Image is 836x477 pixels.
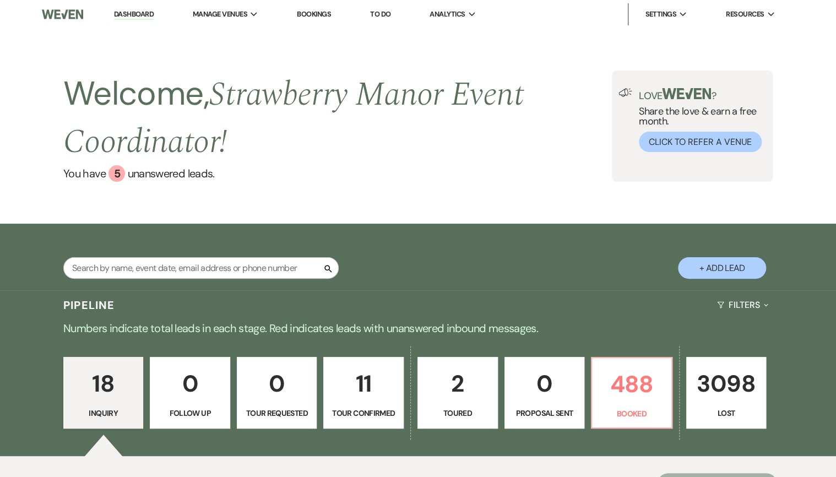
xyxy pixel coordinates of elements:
p: 488 [599,366,665,403]
a: 0Follow Up [150,357,230,429]
a: You have 5 unanswered leads. [63,165,612,182]
p: Toured [425,407,491,419]
p: Follow Up [157,407,223,419]
button: Click to Refer a Venue [639,132,762,152]
a: Dashboard [114,9,154,20]
span: Manage Venues [193,9,247,20]
h3: Pipeline [63,297,115,313]
a: 2Toured [417,357,498,429]
h2: Welcome, [63,71,612,165]
p: Numbers indicate total leads in each stage. Red indicates leads with unanswered inbound messages. [21,319,815,337]
img: weven-logo-green.svg [662,88,711,99]
p: Proposal Sent [512,407,578,419]
a: 0Tour Requested [237,357,317,429]
button: + Add Lead [678,257,766,279]
p: 18 [70,365,137,402]
p: 0 [244,365,310,402]
input: Search by name, event date, email address or phone number [63,257,339,279]
p: Love ? [639,88,766,101]
img: Weven Logo [42,3,83,26]
a: 3098Lost [686,357,767,429]
a: 11Tour Confirmed [323,357,404,429]
p: Booked [599,408,665,420]
span: Resources [726,9,764,20]
a: 0Proposal Sent [504,357,585,429]
span: Settings [645,9,676,20]
a: 488Booked [591,357,672,429]
span: Strawberry Manor Event Coordinator ! [63,69,523,167]
a: To Do [370,9,390,19]
p: Lost [693,407,759,419]
div: Share the love & earn a free month. [632,88,766,152]
div: 5 [108,165,125,182]
p: 0 [157,365,223,402]
button: Filters [713,290,773,319]
p: 11 [330,365,397,402]
a: 18Inquiry [63,357,144,429]
img: loud-speaker-illustration.svg [618,88,632,97]
p: 0 [512,365,578,402]
p: Tour Confirmed [330,407,397,419]
p: Inquiry [70,407,137,419]
p: Tour Requested [244,407,310,419]
p: 3098 [693,365,759,402]
span: Analytics [430,9,465,20]
a: Bookings [297,9,331,19]
p: 2 [425,365,491,402]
